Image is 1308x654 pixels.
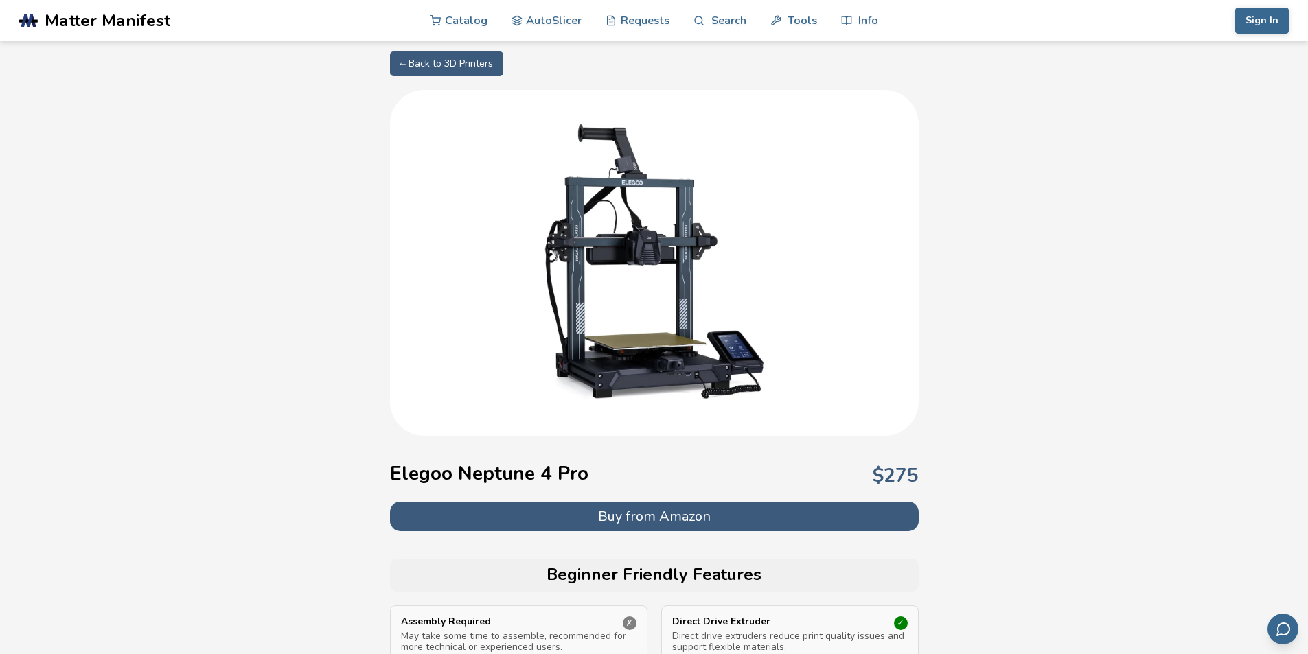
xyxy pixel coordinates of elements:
img: Elegoo Neptune 4 Pro [517,124,792,399]
button: Buy from Amazon [390,502,919,531]
a: ← Back to 3D Printers [390,51,503,76]
p: May take some time to assemble, recommended for more technical or experienced users. [401,631,636,653]
h2: Beginner Friendly Features [397,565,912,585]
p: Assembly Required [401,616,601,627]
span: Matter Manifest [45,11,170,30]
button: Send feedback via email [1267,614,1298,644]
div: ✓ [894,616,908,630]
p: Direct Drive Extruder [672,616,873,627]
div: ✗ [623,616,636,630]
h1: Elegoo Neptune 4 Pro [390,463,588,484]
p: Direct drive extruders reduce print quality issues and support flexible materials. [672,631,908,653]
button: Sign In [1235,8,1289,34]
p: $ 275 [873,465,919,487]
